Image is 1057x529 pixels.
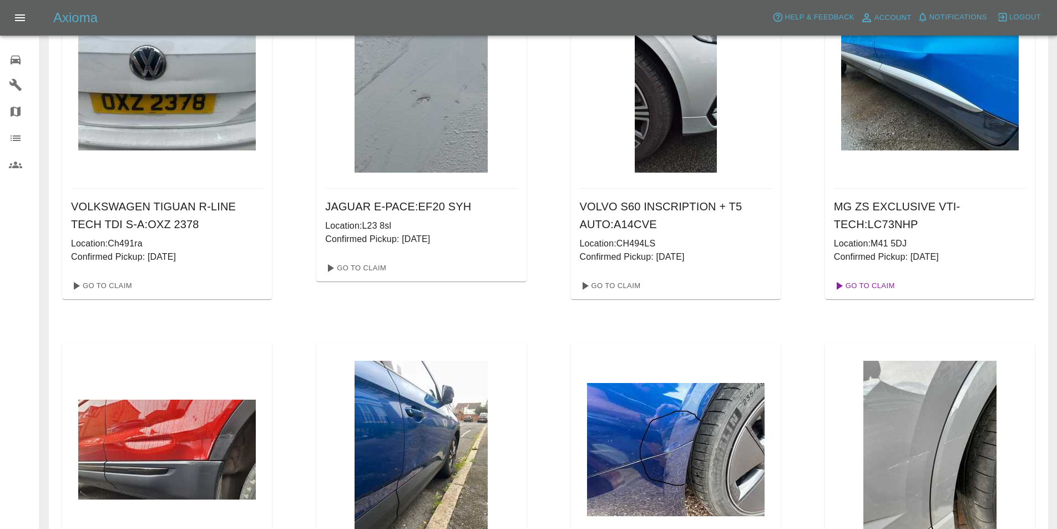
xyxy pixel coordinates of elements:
[994,9,1044,26] button: Logout
[914,9,990,26] button: Notifications
[834,237,1026,250] p: Location: M41 5DJ
[834,198,1026,233] h6: MG ZS EXCLUSIVE VTI-TECH : LC73NHP
[785,11,854,24] span: Help & Feedback
[325,198,517,215] h6: JAGUAR E-PACE : EF20 SYH
[834,250,1026,264] p: Confirmed Pickup: [DATE]
[325,233,517,246] p: Confirmed Pickup: [DATE]
[71,237,263,250] p: Location: Ch491ra
[71,198,263,233] h6: VOLKSWAGEN TIGUAN R-LINE TECH TDI S-A : OXZ 2378
[580,250,772,264] p: Confirmed Pickup: [DATE]
[830,277,898,295] a: Go To Claim
[770,9,857,26] button: Help & Feedback
[1009,11,1041,24] span: Logout
[7,4,33,31] button: Open drawer
[580,198,772,233] h6: VOLVO S60 INSCRIPTION + T5 AUTO : A14CVE
[325,219,517,233] p: Location: L23 8sl
[67,277,135,295] a: Go To Claim
[874,12,912,24] span: Account
[580,237,772,250] p: Location: CH494LS
[53,9,98,27] h5: Axioma
[857,9,914,27] a: Account
[575,277,644,295] a: Go To Claim
[71,250,263,264] p: Confirmed Pickup: [DATE]
[321,259,389,277] a: Go To Claim
[929,11,987,24] span: Notifications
